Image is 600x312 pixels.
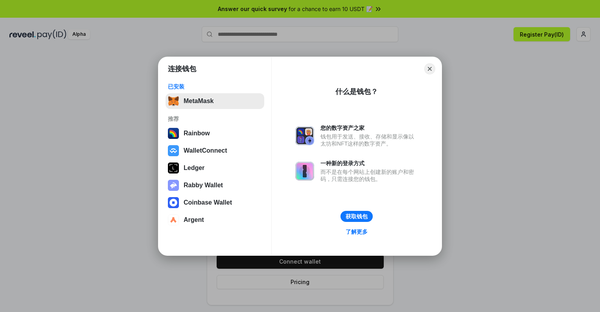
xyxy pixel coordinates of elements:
div: 获取钱包 [346,213,368,220]
div: 而不是在每个网站上创建新的账户和密码，只需连接您的钱包。 [320,168,418,183]
button: Coinbase Wallet [166,195,264,210]
button: Close [424,63,435,74]
button: Rainbow [166,126,264,141]
div: 推荐 [168,115,262,122]
div: Ledger [184,164,204,172]
button: Argent [166,212,264,228]
div: 了解更多 [346,228,368,235]
div: MetaMask [184,98,213,105]
div: Rabby Wallet [184,182,223,189]
a: 了解更多 [341,227,372,237]
div: 一种新的登录方式 [320,160,418,167]
div: Rainbow [184,130,210,137]
img: svg+xml,%3Csvg%20width%3D%2228%22%20height%3D%2228%22%20viewBox%3D%220%200%2028%2028%22%20fill%3D... [168,145,179,156]
div: 钱包用于发送、接收、存储和显示像以太坊和NFT这样的数字资产。 [320,133,418,147]
img: svg+xml,%3Csvg%20fill%3D%22none%22%20height%3D%2233%22%20viewBox%3D%220%200%2035%2033%22%20width%... [168,96,179,107]
button: Ledger [166,160,264,176]
img: svg+xml,%3Csvg%20xmlns%3D%22http%3A%2F%2Fwww.w3.org%2F2000%2Fsvg%22%20fill%3D%22none%22%20viewBox... [168,180,179,191]
button: 获取钱包 [340,211,373,222]
div: 您的数字资产之家 [320,124,418,131]
div: 什么是钱包？ [335,87,378,96]
img: svg+xml,%3Csvg%20width%3D%2228%22%20height%3D%2228%22%20viewBox%3D%220%200%2028%2028%22%20fill%3D... [168,197,179,208]
button: MetaMask [166,93,264,109]
div: WalletConnect [184,147,227,154]
img: svg+xml,%3Csvg%20width%3D%2228%22%20height%3D%2228%22%20viewBox%3D%220%200%2028%2028%22%20fill%3D... [168,214,179,225]
div: 已安装 [168,83,262,90]
img: svg+xml,%3Csvg%20xmlns%3D%22http%3A%2F%2Fwww.w3.org%2F2000%2Fsvg%22%20width%3D%2228%22%20height%3... [168,162,179,174]
div: Coinbase Wallet [184,199,232,206]
div: Argent [184,216,204,223]
img: svg+xml,%3Csvg%20xmlns%3D%22http%3A%2F%2Fwww.w3.org%2F2000%2Fsvg%22%20fill%3D%22none%22%20viewBox... [295,162,314,181]
img: svg+xml,%3Csvg%20xmlns%3D%22http%3A%2F%2Fwww.w3.org%2F2000%2Fsvg%22%20fill%3D%22none%22%20viewBox... [295,126,314,145]
img: svg+xml,%3Csvg%20width%3D%22120%22%20height%3D%22120%22%20viewBox%3D%220%200%20120%20120%22%20fil... [168,128,179,139]
button: WalletConnect [166,143,264,159]
h1: 连接钱包 [168,64,196,74]
button: Rabby Wallet [166,177,264,193]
